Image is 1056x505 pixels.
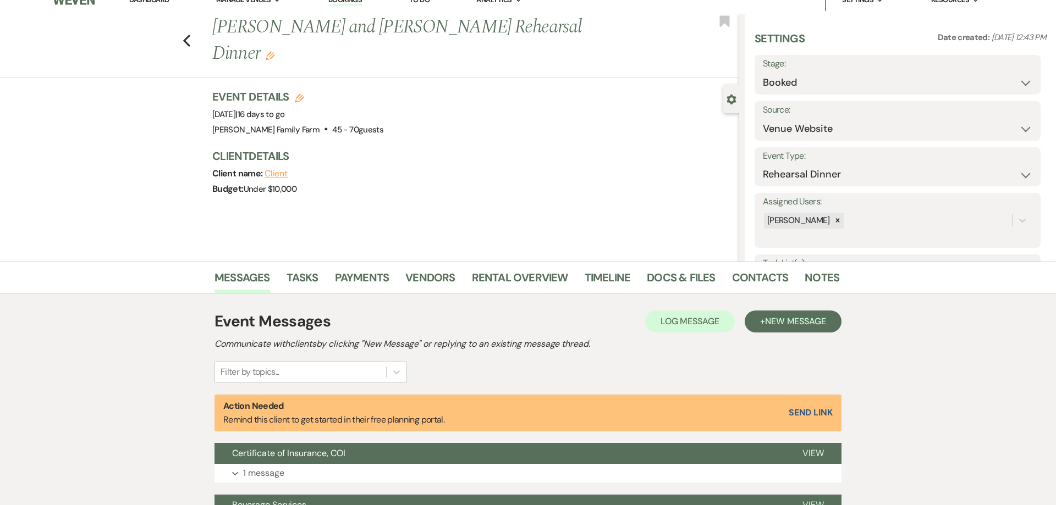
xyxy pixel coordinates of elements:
[212,149,728,164] h3: Client Details
[215,338,842,351] h2: Communicate with clients by clicking "New Message" or replying to an existing message thread.
[332,125,383,136] span: 45 - 70 guests
[212,109,284,120] span: [DATE]
[335,269,389,293] a: Payments
[802,448,824,459] span: View
[745,311,842,333] button: +New Message
[221,366,279,379] div: Filter by topics...
[472,269,568,293] a: Rental Overview
[212,15,629,67] h1: [PERSON_NAME] and [PERSON_NAME] Rehearsal Dinner
[265,170,288,179] button: Client
[763,195,1032,210] label: Assigned Users:
[212,90,383,105] h3: Event Details
[215,269,270,293] a: Messages
[215,310,331,334] h1: Event Messages
[763,57,1032,73] label: Stage:
[244,184,297,195] span: Under $10,000
[763,103,1032,119] label: Source:
[287,269,318,293] a: Tasks
[763,256,1032,272] label: Task List(s):
[266,51,274,61] button: Edit
[212,168,265,180] span: Client name:
[755,31,805,56] h3: Settings
[789,409,833,418] button: Send Link
[727,94,736,104] button: Close lead details
[785,443,842,464] button: View
[405,269,455,293] a: Vendors
[215,443,785,464] button: Certificate of Insurance, COI
[645,311,735,333] button: Log Message
[763,149,1032,165] label: Event Type:
[805,269,839,293] a: Notes
[938,32,992,43] span: Date created:
[992,32,1046,43] span: [DATE] 12:43 PM
[238,109,285,120] span: 16 days to go
[232,448,345,459] span: Certificate of Insurance, COI
[212,184,244,195] span: Budget:
[732,269,789,293] a: Contacts
[243,467,284,481] p: 1 message
[765,316,826,328] span: New Message
[647,269,715,293] a: Docs & Files
[215,464,842,483] button: 1 message
[661,316,719,328] span: Log Message
[235,109,284,120] span: |
[764,213,832,229] div: [PERSON_NAME]
[212,125,320,136] span: [PERSON_NAME] Family Farm
[223,401,284,412] strong: Action Needed
[585,269,631,293] a: Timeline
[223,399,444,428] p: Remind this client to get started in their free planning portal.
